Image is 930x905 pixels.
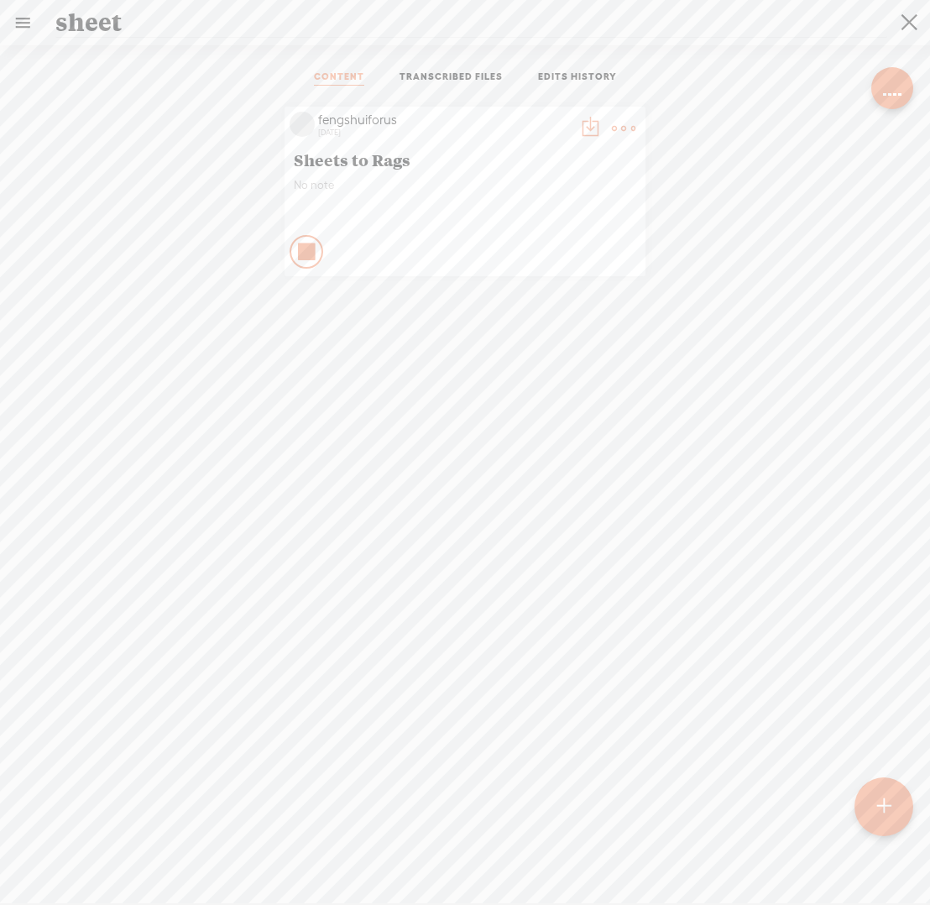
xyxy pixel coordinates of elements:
span: No note [294,178,636,192]
a: EDITS HISTORY [538,71,617,86]
img: videoLoading.png [290,112,315,137]
a: CONTENT [314,71,364,86]
div: [DATE] [318,128,570,138]
a: TRANSCRIBED FILES [400,71,503,86]
span: Sheets to Rags [294,149,636,170]
div: fengshuiforus [318,112,570,128]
